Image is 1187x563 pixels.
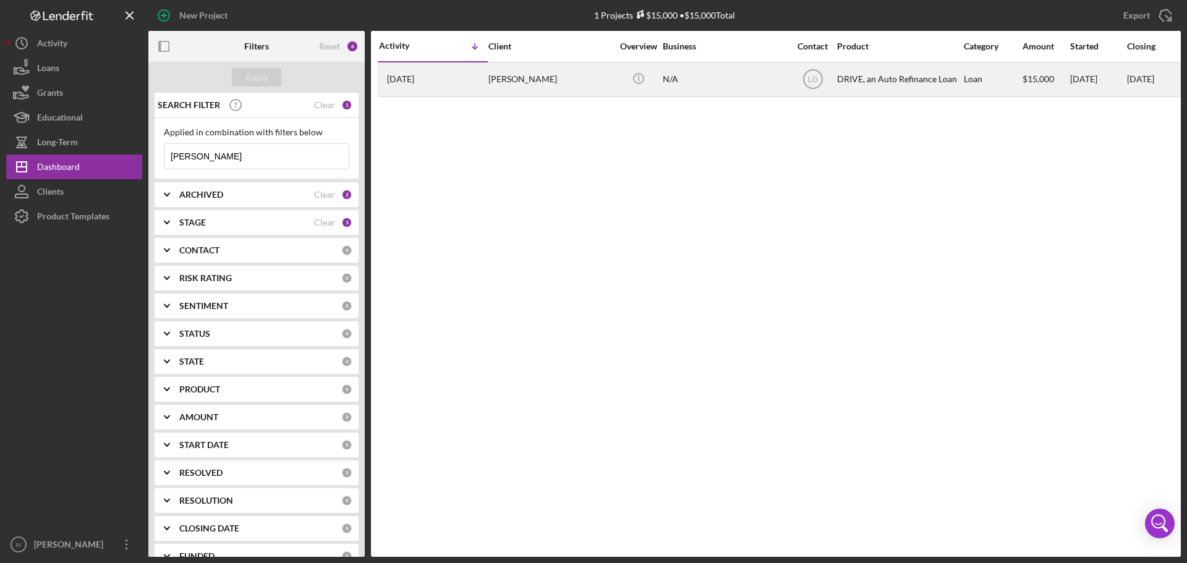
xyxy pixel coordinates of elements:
button: Dashboard [6,155,142,179]
button: Activity [6,31,142,56]
div: 2 [341,189,352,200]
div: Product [837,41,961,51]
div: Client [488,41,612,51]
button: New Project [148,3,240,28]
div: Overview [615,41,662,51]
div: $15,000 [633,10,678,20]
b: RESOLUTION [179,496,233,506]
b: STAGE [179,218,206,227]
div: Loans [37,56,59,83]
div: New Project [179,3,228,28]
div: 0 [341,356,352,367]
b: START DATE [179,440,229,450]
div: Product Templates [37,204,109,232]
div: Clear [314,190,335,200]
div: Apply [245,68,268,87]
div: Clear [314,100,335,110]
text: IV [15,541,22,548]
span: $15,000 [1023,74,1054,84]
div: 1 [341,99,352,111]
div: 0 [341,523,352,534]
div: Amount [1023,41,1069,51]
div: Contact [789,41,836,51]
div: Open Intercom Messenger [1145,509,1175,538]
div: 0 [341,467,352,478]
b: SEARCH FILTER [158,100,220,110]
button: IV[PERSON_NAME] [6,532,142,557]
div: Clear [314,218,335,227]
div: Dashboard [37,155,80,182]
div: Business [663,41,786,51]
text: LG [807,75,817,84]
div: Activity [37,31,67,59]
div: Loan [964,63,1021,96]
div: 0 [341,495,352,506]
div: Activity [379,41,433,51]
div: 1 Projects • $15,000 Total [594,10,735,20]
div: Clients [37,179,64,207]
div: 6 [346,40,359,53]
div: 0 [341,300,352,311]
div: [PERSON_NAME] [31,532,111,560]
button: Long-Term [6,130,142,155]
b: RISK RATING [179,273,232,283]
b: ARCHIVED [179,190,223,200]
button: Clients [6,179,142,204]
div: Applied in combination with filters below [164,127,349,137]
b: CLOSING DATE [179,523,239,533]
div: [DATE] [1070,63,1126,96]
b: CONTACT [179,245,219,255]
div: Category [964,41,1021,51]
div: DRIVE, an Auto Refinance Loan [837,63,961,96]
b: SENTIMENT [179,301,228,311]
div: 0 [341,328,352,339]
button: Loans [6,56,142,80]
b: STATE [179,357,204,366]
b: PRODUCT [179,384,220,394]
div: 0 [341,273,352,284]
div: 0 [341,245,352,256]
div: 0 [341,551,352,562]
button: Product Templates [6,204,142,229]
div: N/A [663,63,786,96]
div: Long-Term [37,130,78,158]
div: Educational [37,105,83,133]
div: Grants [37,80,63,108]
b: AMOUNT [179,412,218,422]
div: Started [1070,41,1126,51]
div: [PERSON_NAME] [488,63,612,96]
button: Educational [6,105,142,130]
b: FUNDED [179,551,215,561]
button: Export [1111,3,1181,28]
b: RESOLVED [179,468,223,478]
div: 0 [341,412,352,423]
b: Filters [244,41,269,51]
button: Apply [232,68,281,87]
div: 0 [341,439,352,451]
div: 0 [341,384,352,395]
time: 2023-08-30 15:06 [387,74,414,84]
div: 3 [341,217,352,228]
button: Grants [6,80,142,105]
time: [DATE] [1127,74,1154,84]
b: STATUS [179,329,210,339]
div: Export [1123,3,1150,28]
div: Reset [319,41,340,51]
